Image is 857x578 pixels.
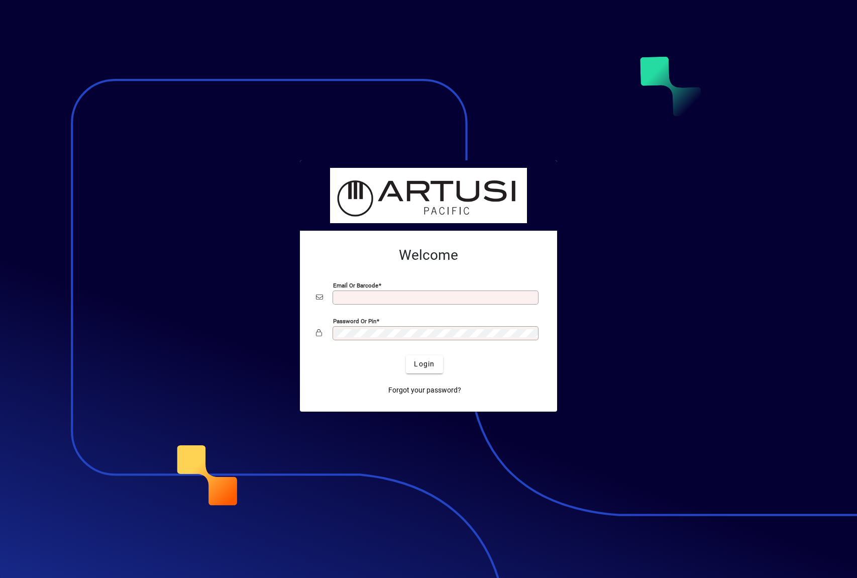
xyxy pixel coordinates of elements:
[388,385,461,396] span: Forgot your password?
[414,359,435,369] span: Login
[406,355,443,373] button: Login
[333,281,378,288] mat-label: Email or Barcode
[384,381,465,400] a: Forgot your password?
[333,317,376,324] mat-label: Password or Pin
[316,247,541,264] h2: Welcome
